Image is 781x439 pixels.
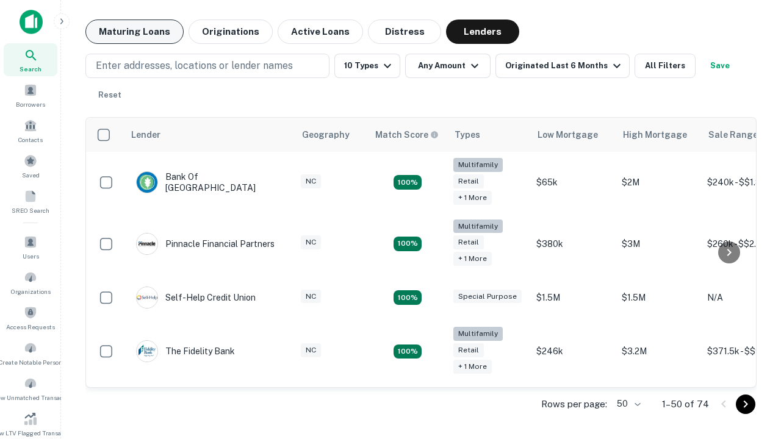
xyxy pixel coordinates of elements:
p: Enter addresses, locations or lender names [96,59,293,73]
div: Capitalize uses an advanced AI algorithm to match your search with the best lender. The match sco... [375,128,439,141]
td: $3M [616,213,701,275]
a: Borrowers [4,79,57,112]
div: Special Purpose [453,290,522,304]
td: $3.2M [616,321,701,382]
span: Users [23,251,39,261]
a: Create Notable Person [4,337,57,369]
td: $65k [530,152,616,213]
div: Sale Range [708,127,758,142]
button: Active Loans [278,20,363,44]
a: Access Requests [4,301,57,334]
span: Saved [22,170,40,180]
div: NC [301,290,321,304]
button: Enter addresses, locations or lender names [85,54,329,78]
div: NC [301,235,321,249]
th: High Mortgage [616,118,701,152]
div: Matching Properties: 11, hasApolloMatch: undefined [394,290,422,305]
img: picture [137,341,157,362]
img: picture [137,172,157,193]
div: Self-help Credit Union [136,287,256,309]
span: Organizations [11,287,51,296]
td: $2M [616,152,701,213]
p: 1–50 of 74 [662,397,709,412]
div: Matching Properties: 17, hasApolloMatch: undefined [394,175,422,190]
div: Types [455,127,480,142]
p: Rows per page: [541,397,607,412]
div: NC [301,343,321,357]
span: Search [20,64,41,74]
div: Originated Last 6 Months [505,59,624,73]
div: Lender [131,127,160,142]
div: + 1 more [453,252,492,266]
div: Low Mortgage [538,127,598,142]
th: Lender [124,118,295,152]
a: Search [4,43,57,76]
div: + 1 more [453,191,492,205]
div: Retail [453,343,484,357]
td: $246k [530,321,616,382]
a: Review Unmatched Transactions [4,372,57,405]
button: Originations [189,20,273,44]
div: Pinnacle Financial Partners [136,233,275,255]
div: The Fidelity Bank [136,340,235,362]
button: Reset [90,83,129,107]
button: Any Amount [405,54,491,78]
a: Organizations [4,266,57,299]
h6: Match Score [375,128,436,141]
div: Matching Properties: 17, hasApolloMatch: undefined [394,237,422,251]
div: + 1 more [453,360,492,374]
div: Bank Of [GEOGRAPHIC_DATA] [136,171,283,193]
button: Maturing Loans [85,20,184,44]
div: Matching Properties: 10, hasApolloMatch: undefined [394,344,422,359]
button: Originated Last 6 Months [495,54,630,78]
a: Contacts [4,114,57,147]
button: 10 Types [334,54,400,78]
div: Retail [453,235,484,249]
div: Multifamily [453,220,503,234]
div: Multifamily [453,158,503,172]
td: $1.5M [616,274,701,321]
div: NC [301,174,321,188]
th: Types [447,118,530,152]
div: 50 [612,395,642,413]
span: Borrowers [16,99,45,109]
div: Multifamily [453,327,503,341]
button: Distress [368,20,441,44]
img: picture [137,287,157,308]
img: capitalize-icon.png [20,10,43,34]
span: Contacts [18,135,43,145]
span: Access Requests [6,322,55,332]
button: Lenders [446,20,519,44]
td: $380k [530,213,616,275]
div: High Mortgage [623,127,687,142]
button: All Filters [635,54,696,78]
a: SREO Search [4,185,57,218]
th: Geography [295,118,368,152]
th: Capitalize uses an advanced AI algorithm to match your search with the best lender. The match sco... [368,118,447,152]
a: Saved [4,149,57,182]
a: Users [4,230,57,263]
span: SREO Search [12,205,49,215]
td: $1.5M [530,274,616,321]
div: Geography [302,127,350,142]
img: picture [137,234,157,254]
th: Low Mortgage [530,118,616,152]
button: Go to next page [736,394,755,414]
div: Retail [453,174,484,188]
button: Save your search to get updates of matches that match your search criteria. [700,54,740,78]
iframe: Chat Widget [720,302,781,361]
